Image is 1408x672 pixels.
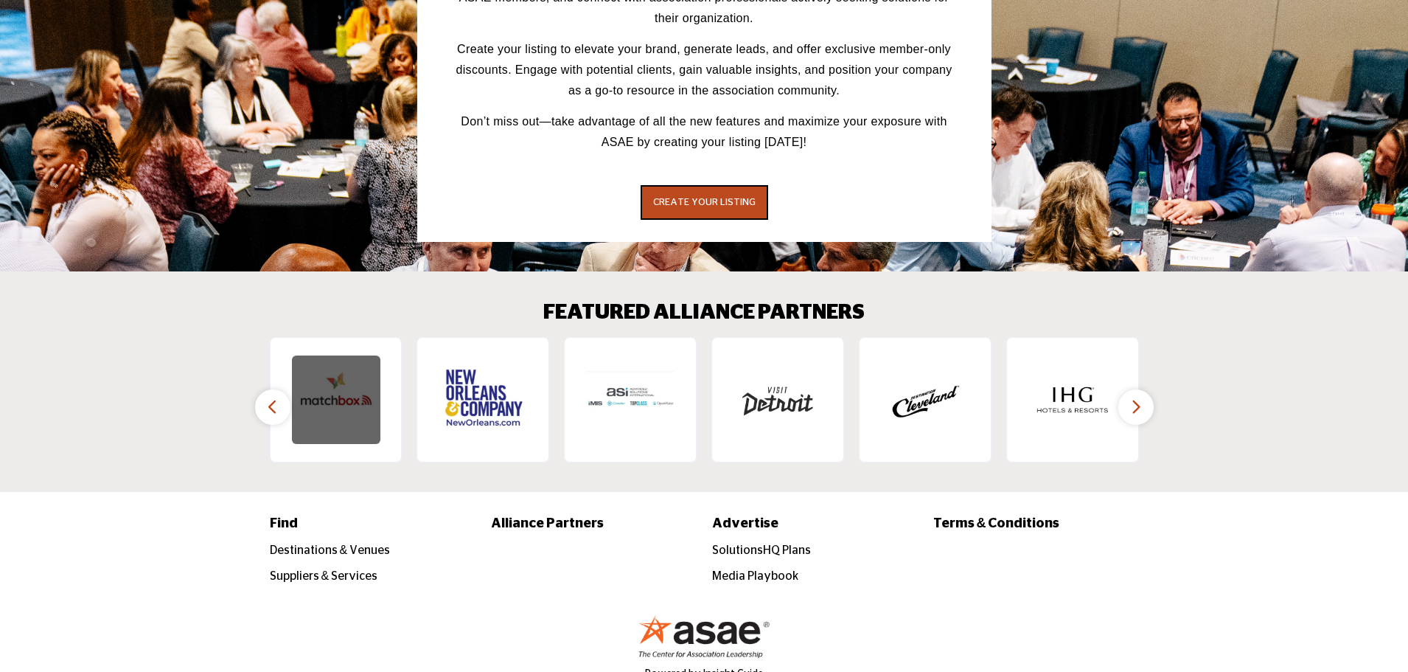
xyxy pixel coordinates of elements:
span: Don’t miss out—take advantage of all the new features and maximize your exposure with ASAE by cre... [461,115,947,148]
a: Suppliers & Services [270,570,378,582]
h2: FEATURED ALLIANCE PARTNERS [543,301,865,326]
span: CREATE YOUR LISTING [653,198,756,207]
a: Destinations & Venues [270,544,391,556]
a: Alliance Partners [491,514,697,534]
img: Visit Detroit [733,356,822,444]
a: Find [270,514,475,534]
button: CREATE YOUR LISTING [641,185,768,221]
a: Terms & Conditions [933,514,1139,534]
a: Media Playbook [712,570,798,582]
img: Matchbox [292,356,380,444]
img: No Site Logo [638,614,770,658]
img: Destination Cleveland [881,356,969,444]
span: Create your listing to elevate your brand, generate leads, and offer exclusive member-only discou... [456,43,952,97]
a: Advertise [712,514,918,534]
a: SolutionsHQ Plans [712,544,811,556]
img: IHG Hotels & Resorts [1028,356,1117,444]
img: New Orleans & Company [439,356,527,444]
img: Advanced Solutions International, ASI [586,356,675,444]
